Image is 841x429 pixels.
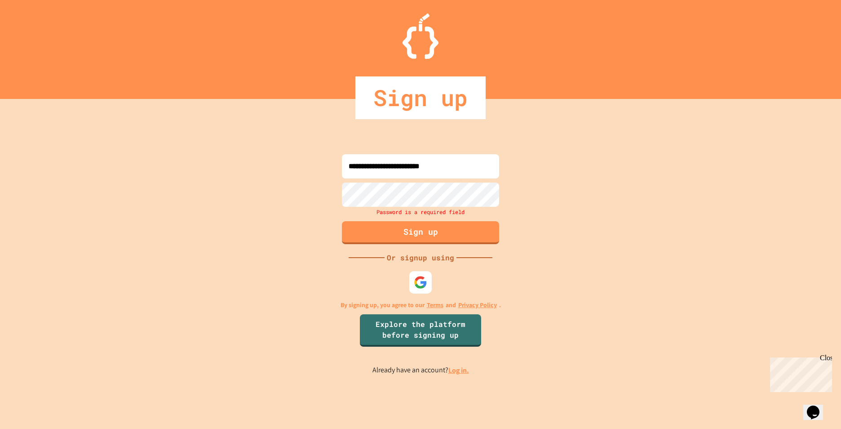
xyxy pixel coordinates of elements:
img: Logo.svg [403,13,438,59]
img: google-icon.svg [414,276,427,289]
button: Sign up [342,221,499,244]
div: Password is a required field [340,207,501,217]
iframe: chat widget [766,354,832,392]
iframe: chat widget [803,393,832,420]
p: By signing up, you agree to our and . [341,300,501,310]
a: Privacy Policy [458,300,497,310]
a: Terms [427,300,443,310]
div: Sign up [355,76,486,119]
div: Or signup using [385,252,456,263]
a: Log in. [448,366,469,375]
p: Already have an account? [372,365,469,376]
div: Chat with us now!Close [4,4,62,57]
a: Explore the platform before signing up [360,314,481,347]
